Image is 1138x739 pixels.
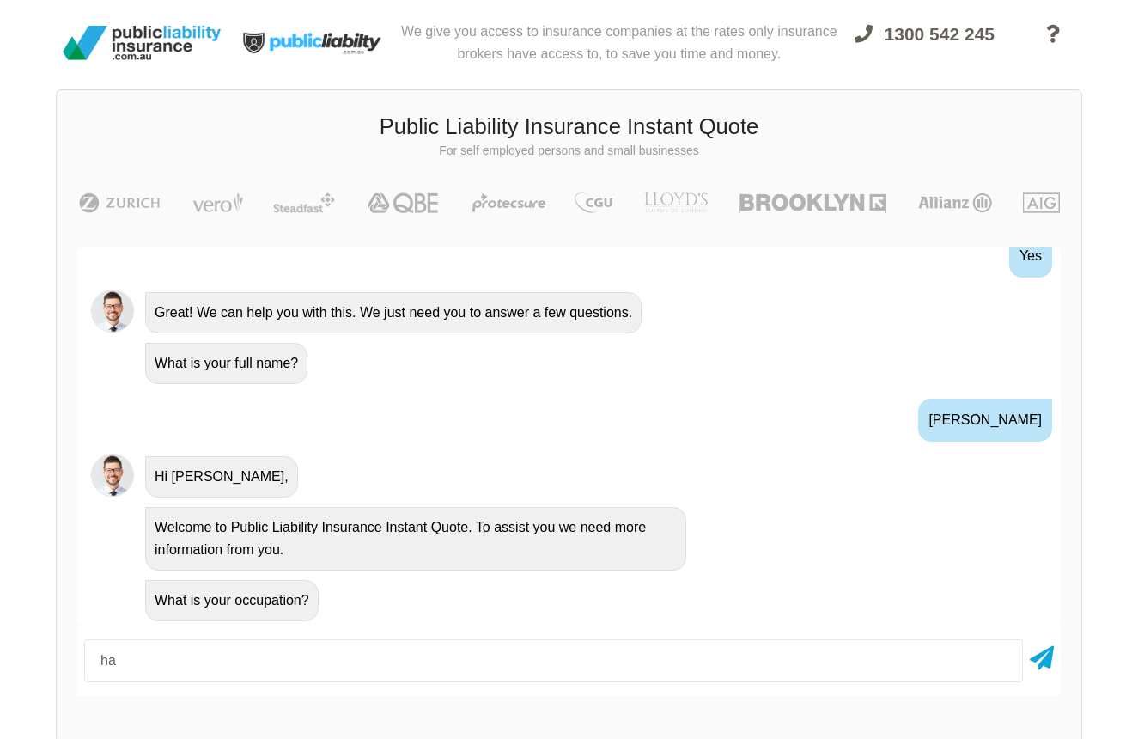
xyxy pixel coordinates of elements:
[733,192,893,213] img: Brooklyn | Public Liability Insurance
[399,7,839,79] div: We give you access to insurance companies at the rates only insurance brokers have access to, to ...
[70,112,1068,143] h3: Public Liability Insurance Instant Quote
[885,24,995,44] span: 1300 542 245
[91,290,134,333] img: Chatbot | PLI
[56,19,228,67] img: Public Liability Insurance
[910,192,1001,213] img: Allianz | Public Liability Insurance
[568,192,619,213] img: CGU | Public Liability Insurance
[70,143,1068,160] p: For self employed persons and small businesses
[228,7,399,79] img: Public Liability Insurance Light
[71,192,168,213] img: Zurich | Public Liability Insurance
[466,192,552,213] img: Protecsure | Public Liability Insurance
[357,192,450,213] img: QBE | Public Liability Insurance
[145,292,642,333] div: Great! We can help you with this. We just need you to answer a few questions.
[145,456,298,498] div: Hi [PERSON_NAME],
[84,639,1023,682] input: Your occupation
[266,192,342,213] img: Steadfast | Public Liability Insurance
[145,507,686,571] div: Welcome to Public Liability Insurance Instant Quote. To assist you we need more information from ...
[145,580,319,621] div: What is your occupation?
[185,192,251,213] img: Vero | Public Liability Insurance
[839,14,1010,79] a: 1300 542 245
[1009,235,1052,278] div: Yes
[145,343,307,384] div: What is your full name?
[918,399,1052,442] div: [PERSON_NAME]
[91,454,134,497] img: Chatbot | PLI
[635,192,717,213] img: LLOYD's | Public Liability Insurance
[1016,192,1067,213] img: AIG | Public Liability Insurance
